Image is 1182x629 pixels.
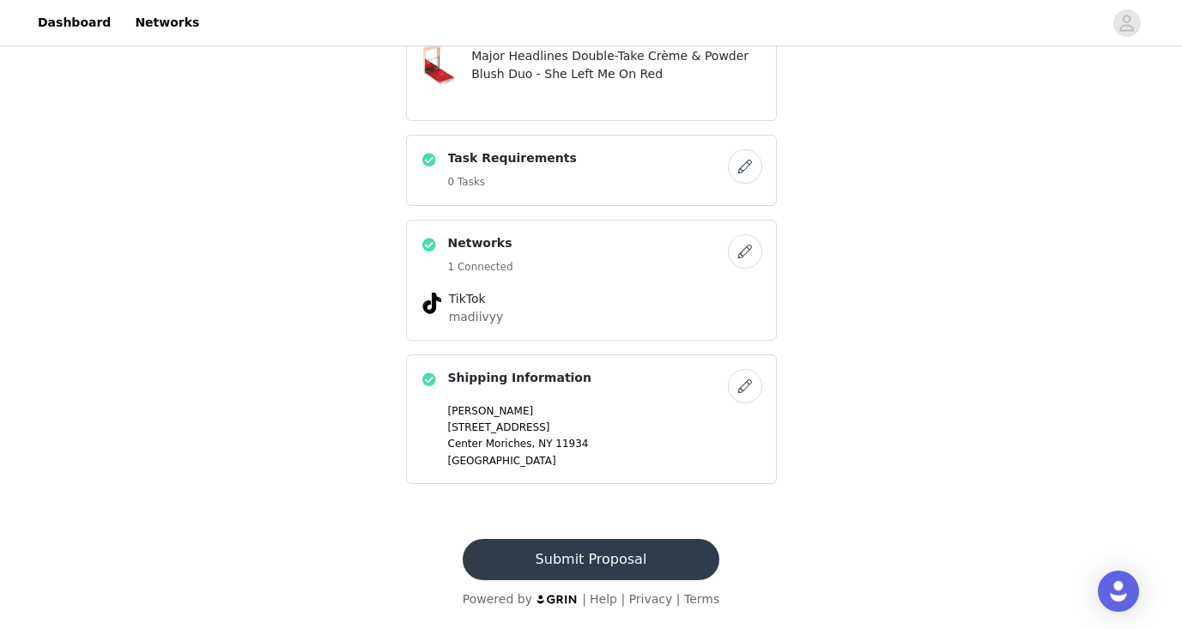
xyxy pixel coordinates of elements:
a: Networks [124,3,209,42]
button: Submit Proposal [463,539,719,580]
div: Shipping Information [406,354,777,484]
div: Open Intercom Messenger [1098,571,1139,612]
h4: Task Requirements [448,149,577,167]
p: [GEOGRAPHIC_DATA] [448,453,762,469]
span: | [582,592,586,606]
div: Networks [406,220,777,341]
div: Task Requirements [406,135,777,206]
h5: 1 Connected [448,259,513,275]
img: Major Headlines Double-Take Crème & Powder Blush Duo - She Left Me On Red [409,38,464,93]
p: madiivyy [449,308,734,326]
img: logo [536,594,579,605]
span: Powered by [463,592,532,606]
a: Terms [684,592,719,606]
h5: 0 Tasks [448,174,577,190]
a: Help [590,592,617,606]
p: [STREET_ADDRESS] [448,420,762,435]
span: Center Moriches, [448,438,536,450]
div: avatar [1118,9,1135,37]
p: [PERSON_NAME] [448,403,762,419]
span: NY [538,438,552,450]
a: Privacy [629,592,673,606]
span: 11934 [555,438,588,450]
h4: Networks [448,234,513,252]
h4: Major Headlines Double-Take Crème & Powder Blush Duo - She Left Me On Red [471,47,761,83]
span: | [621,592,625,606]
a: Dashboard [27,3,121,42]
h4: TikTok [449,290,734,308]
span: | [676,592,681,606]
h4: Shipping Information [448,369,591,387]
